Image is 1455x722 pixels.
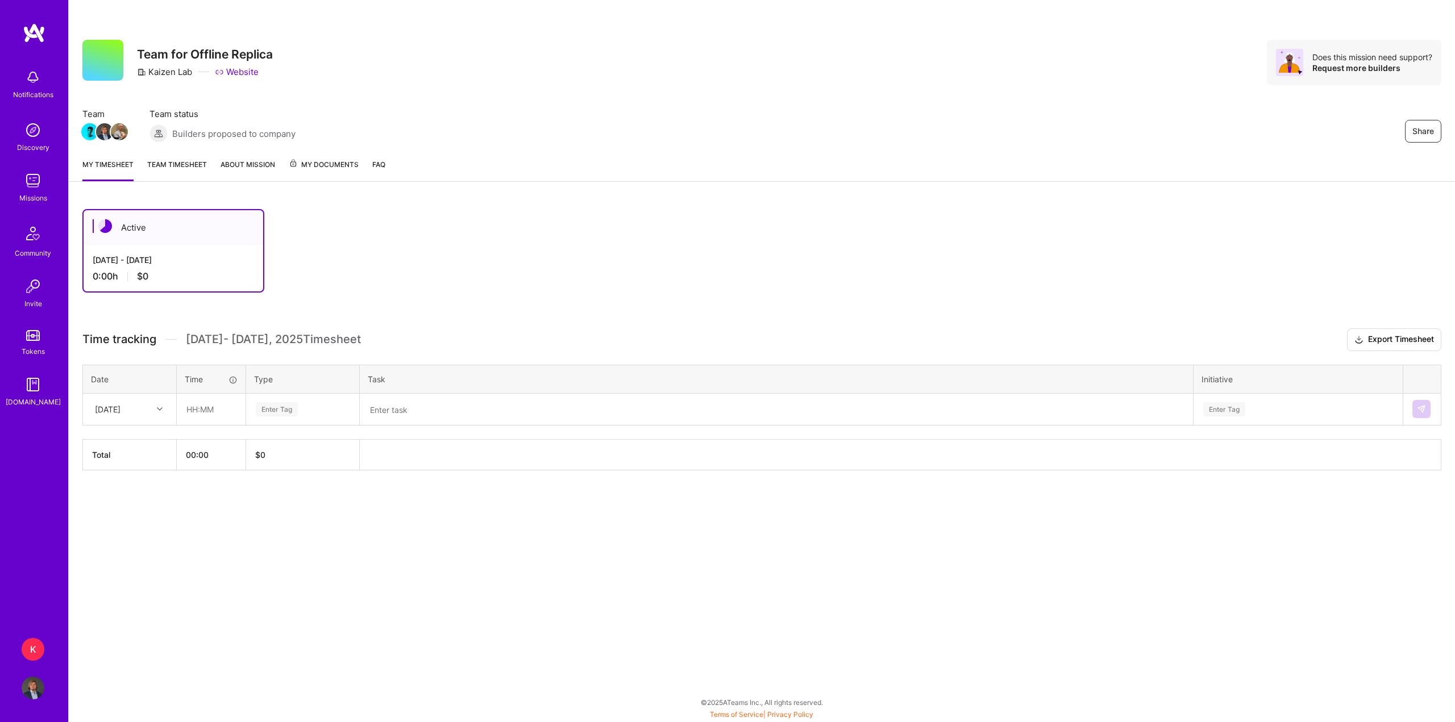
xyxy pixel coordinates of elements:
img: tokens [26,330,40,341]
a: Website [215,66,259,78]
a: My timesheet [82,158,134,181]
span: [DATE] - [DATE] , 2025 Timesheet [186,332,361,347]
img: Team Member Avatar [96,123,113,140]
a: K [19,638,47,661]
a: Terms of Service [710,710,763,719]
i: icon CompanyGray [137,68,146,77]
div: Community [15,247,51,259]
img: Invite [22,275,44,298]
img: User Avatar [22,677,44,699]
a: Team timesheet [147,158,207,181]
img: Team Member Avatar [81,123,98,140]
img: Submit [1417,404,1426,414]
div: © 2025 ATeams Inc., All rights reserved. [68,688,1455,716]
a: FAQ [372,158,385,181]
span: $ 0 [255,450,265,460]
img: bell [22,66,44,89]
div: Kaizen Lab [137,66,192,78]
img: Community [19,220,47,247]
i: icon Chevron [157,406,163,412]
span: Builders proposed to company [172,128,296,140]
div: Request more builders [1312,62,1432,73]
a: About Mission [221,158,275,181]
img: Builders proposed to company [149,124,168,143]
h3: Team for Offline Replica [137,47,273,61]
span: My Documents [289,158,359,171]
div: Tokens [22,345,45,357]
th: Task [360,365,1194,393]
div: Initiative [1202,373,1395,385]
span: Team status [149,108,296,120]
img: teamwork [22,169,44,192]
input: HH:MM [177,394,245,424]
div: Does this mission need support? [1312,52,1432,62]
span: Time tracking [82,332,156,347]
div: Enter Tag [256,400,298,418]
th: Date [83,365,177,393]
i: icon Download [1354,334,1363,346]
span: | [710,710,813,719]
div: [DOMAIN_NAME] [6,396,61,408]
img: discovery [22,119,44,141]
th: 00:00 [177,439,246,470]
img: logo [23,23,45,43]
a: Team Member Avatar [97,122,112,141]
div: Discovery [17,141,49,153]
img: guide book [22,373,44,396]
button: Share [1405,120,1441,143]
div: [DATE] [95,403,120,415]
span: Share [1412,126,1434,137]
th: Total [83,439,177,470]
img: Avatar [1276,49,1303,76]
a: My Documents [289,158,359,181]
img: Team Member Avatar [111,123,128,140]
div: Time [185,373,238,385]
div: Active [84,210,263,245]
a: Team Member Avatar [112,122,127,141]
button: Export Timesheet [1347,328,1441,351]
a: User Avatar [19,677,47,699]
div: Enter Tag [1203,400,1245,418]
a: Privacy Policy [767,710,813,719]
div: Invite [24,298,42,310]
img: Active [98,219,112,233]
span: $0 [137,270,148,282]
th: Type [246,365,360,393]
div: K [22,638,44,661]
div: Missions [19,192,47,204]
span: Team [82,108,127,120]
div: [DATE] - [DATE] [93,254,254,266]
div: Notifications [13,89,53,101]
a: Team Member Avatar [82,122,97,141]
div: 0:00 h [93,270,254,282]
